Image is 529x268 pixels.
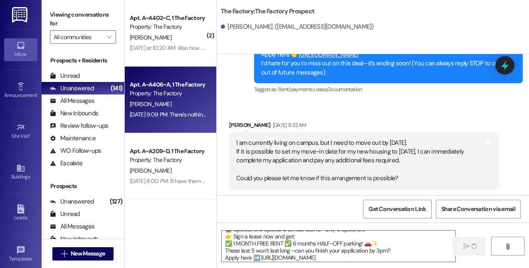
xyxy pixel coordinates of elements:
[363,200,431,218] button: Get Conversation Link
[50,109,98,118] div: New Inbounds
[71,249,105,258] span: New Message
[130,208,207,217] div: The Factory Prospect
[221,22,374,31] div: [PERSON_NAME]. ([EMAIL_ADDRESS][DOMAIN_NAME])
[130,177,415,185] div: [DATE] 8:00 PM: I'll have them take a look at it, if they don't have a notification could you dir...
[504,243,511,250] i: 
[4,202,37,224] a: Leads
[50,72,80,80] div: Unread
[30,132,31,138] span: •
[50,159,82,168] div: Escalate
[130,22,207,31] div: Property: The Factory
[236,139,485,183] div: I am currently living on campus, but I need to move out by [DATE]. If it is possible to set my mo...
[130,156,207,164] div: Property: The Factory
[254,83,523,95] div: Tagged as:
[130,44,261,52] div: [DATE] at 10:20 AM: Also how do I get my parking pass,
[50,210,80,218] div: Unread
[130,89,207,98] div: Property: The Factory
[50,8,116,30] label: Viewing conversations for
[130,80,207,89] div: Apt. A~A406~A, 1 The Factory
[130,34,171,41] span: [PERSON_NAME]
[4,161,37,184] a: Buildings
[50,97,94,105] div: All Messages
[278,86,314,93] span: Rent/payments ,
[50,122,108,130] div: Review follow-ups
[50,222,94,231] div: All Messages
[50,235,98,243] div: New Inbounds
[130,167,171,174] span: [PERSON_NAME]
[314,86,327,93] span: Lease ,
[54,30,103,44] input: All communities
[4,38,37,61] a: Inbox
[42,56,124,65] div: Prospects + Residents
[130,100,171,108] span: [PERSON_NAME]
[463,243,470,250] i: 
[368,205,426,213] span: Get Conversation Link
[229,121,498,132] div: [PERSON_NAME]
[50,84,94,93] div: Unanswered
[130,14,207,22] div: Apt. A~A402~C, 1 The Factory
[108,195,124,208] div: (127)
[221,7,314,16] b: The Factory: The Factory Prospect
[50,134,96,143] div: Maintenance
[107,34,111,40] i: 
[130,111,309,118] div: [DATE] 9:09 PM: There's nothing on our end that says it needs to be signed
[52,247,114,261] button: New Message
[12,7,29,22] img: ResiDesk Logo
[222,231,455,262] textarea: Hi! This is [PERSON_NAME] from The Factory! 🚨 Update: Our special is almost GONE—only 5 spots lef...
[271,121,307,129] div: [DATE] 9:32 AM
[32,255,33,261] span: •
[4,120,37,143] a: Site Visit •
[50,146,101,155] div: WO Follow-ups
[436,200,521,218] button: Share Conversation via email
[42,182,124,191] div: Prospects
[441,205,515,213] span: Share Conversation via email
[4,243,37,266] a: Templates •
[327,86,362,93] span: Documentation
[50,197,94,206] div: Unanswered
[109,82,124,95] div: (141)
[299,50,358,59] a: [URL][DOMAIN_NAME]
[130,147,207,156] div: Apt. A~A209~D, 1 The Factory
[37,91,38,97] span: •
[61,251,67,257] i: 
